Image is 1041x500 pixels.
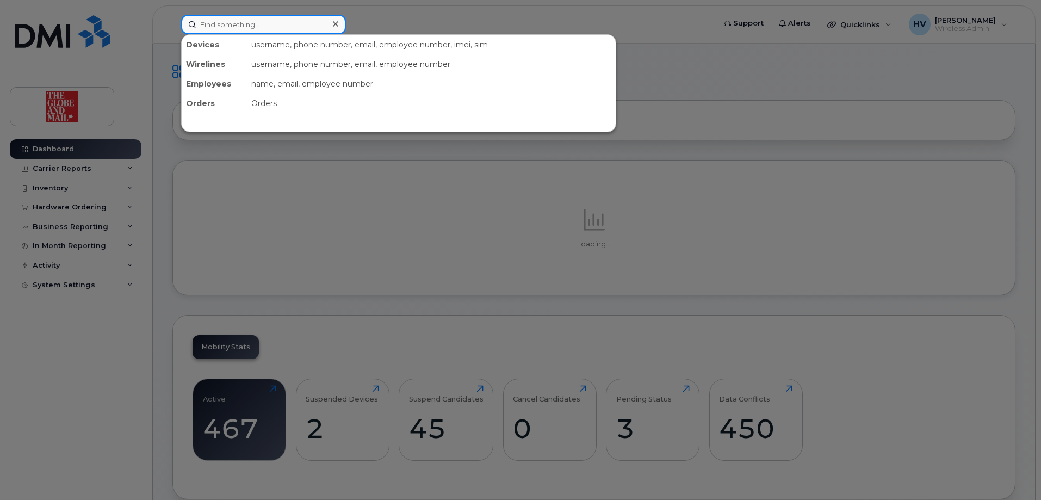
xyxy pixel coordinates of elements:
[247,94,616,113] div: Orders
[247,35,616,54] div: username, phone number, email, employee number, imei, sim
[247,54,616,74] div: username, phone number, email, employee number
[247,74,616,94] div: name, email, employee number
[182,35,247,54] div: Devices
[182,94,247,113] div: Orders
[182,74,247,94] div: Employees
[182,54,247,74] div: Wirelines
